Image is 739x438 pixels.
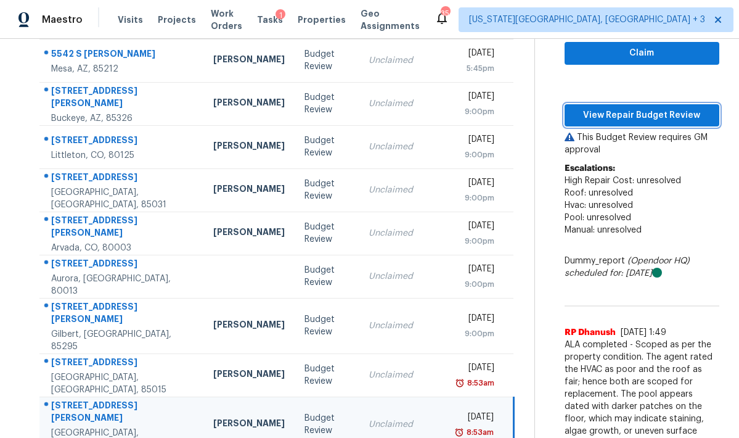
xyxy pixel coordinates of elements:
[51,134,194,149] div: [STREET_ADDRESS]
[460,362,495,377] div: [DATE]
[369,141,440,153] div: Unclaimed
[565,255,719,279] div: Dummy_report
[369,97,440,110] div: Unclaimed
[460,220,495,235] div: [DATE]
[621,328,666,337] span: [DATE] 1:49
[460,328,495,340] div: 9:00pm
[627,257,690,265] i: (Opendoor HQ)
[460,263,495,278] div: [DATE]
[565,201,633,210] span: Hvac: unresolved
[460,133,495,149] div: [DATE]
[276,9,285,22] div: 1
[304,134,348,159] div: Budget Review
[304,178,348,202] div: Budget Review
[361,7,420,32] span: Geo Assignments
[455,377,465,389] img: Overdue Alarm Icon
[460,105,495,118] div: 9:00pm
[213,53,285,68] div: [PERSON_NAME]
[51,214,194,242] div: [STREET_ADDRESS][PERSON_NAME]
[42,14,83,26] span: Maestro
[565,189,633,197] span: Roof: unresolved
[565,131,719,156] p: This Budget Review requires GM approval
[213,318,285,334] div: [PERSON_NAME]
[460,312,495,328] div: [DATE]
[460,278,495,291] div: 9:00pm
[304,363,348,387] div: Budget Review
[304,221,348,246] div: Budget Review
[574,46,709,61] span: Claim
[51,356,194,371] div: [STREET_ADDRESS]
[51,85,194,112] div: [STREET_ADDRESS][PERSON_NAME]
[51,257,194,273] div: [STREET_ADDRESS]
[460,235,495,247] div: 9:00pm
[51,371,194,396] div: [GEOGRAPHIC_DATA], [GEOGRAPHIC_DATA], 85015
[213,183,285,198] div: [PERSON_NAME]
[118,14,143,26] span: Visits
[460,90,495,105] div: [DATE]
[304,412,348,437] div: Budget Review
[51,63,194,75] div: Mesa, AZ, 85212
[51,300,194,328] div: [STREET_ADDRESS][PERSON_NAME]
[51,273,194,297] div: Aurora, [GEOGRAPHIC_DATA], 80013
[460,192,495,204] div: 9:00pm
[465,377,494,389] div: 8:53am
[213,368,285,383] div: [PERSON_NAME]
[213,139,285,155] div: [PERSON_NAME]
[565,326,616,339] span: RP Dhanush
[51,186,194,211] div: [GEOGRAPHIC_DATA], [GEOGRAPHIC_DATA], 85031
[565,176,681,185] span: High Repair Cost: unresolved
[304,313,348,338] div: Budget Review
[51,399,194,427] div: [STREET_ADDRESS][PERSON_NAME]
[369,270,440,283] div: Unclaimed
[369,418,440,431] div: Unclaimed
[460,176,495,192] div: [DATE]
[460,62,495,75] div: 5:45pm
[51,112,194,125] div: Buckeye, AZ, 85326
[565,269,652,278] i: scheduled for: [DATE]
[565,164,615,173] b: Escalations:
[369,227,440,239] div: Unclaimed
[158,14,196,26] span: Projects
[51,171,194,186] div: [STREET_ADDRESS]
[369,54,440,67] div: Unclaimed
[304,91,348,116] div: Budget Review
[298,14,346,26] span: Properties
[51,149,194,162] div: Littleton, CO, 80125
[51,48,194,63] div: 5542 S [PERSON_NAME]
[469,14,705,26] span: [US_STATE][GEOGRAPHIC_DATA], [GEOGRAPHIC_DATA] + 3
[369,184,440,196] div: Unclaimed
[574,108,709,123] span: View Repair Budget Review
[304,264,348,289] div: Budget Review
[211,7,242,32] span: Work Orders
[460,149,495,161] div: 9:00pm
[565,226,642,234] span: Manual: unresolved
[460,411,494,426] div: [DATE]
[257,15,283,24] span: Tasks
[441,7,449,20] div: 35
[213,226,285,241] div: [PERSON_NAME]
[213,96,285,112] div: [PERSON_NAME]
[565,213,631,222] span: Pool: unresolved
[51,242,194,254] div: Arvada, CO, 80003
[304,48,348,73] div: Budget Review
[51,328,194,353] div: Gilbert, [GEOGRAPHIC_DATA], 85295
[565,104,719,127] button: View Repair Budget Review
[565,42,719,65] button: Claim
[460,47,495,62] div: [DATE]
[369,369,440,381] div: Unclaimed
[213,417,285,432] div: [PERSON_NAME]
[369,320,440,332] div: Unclaimed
